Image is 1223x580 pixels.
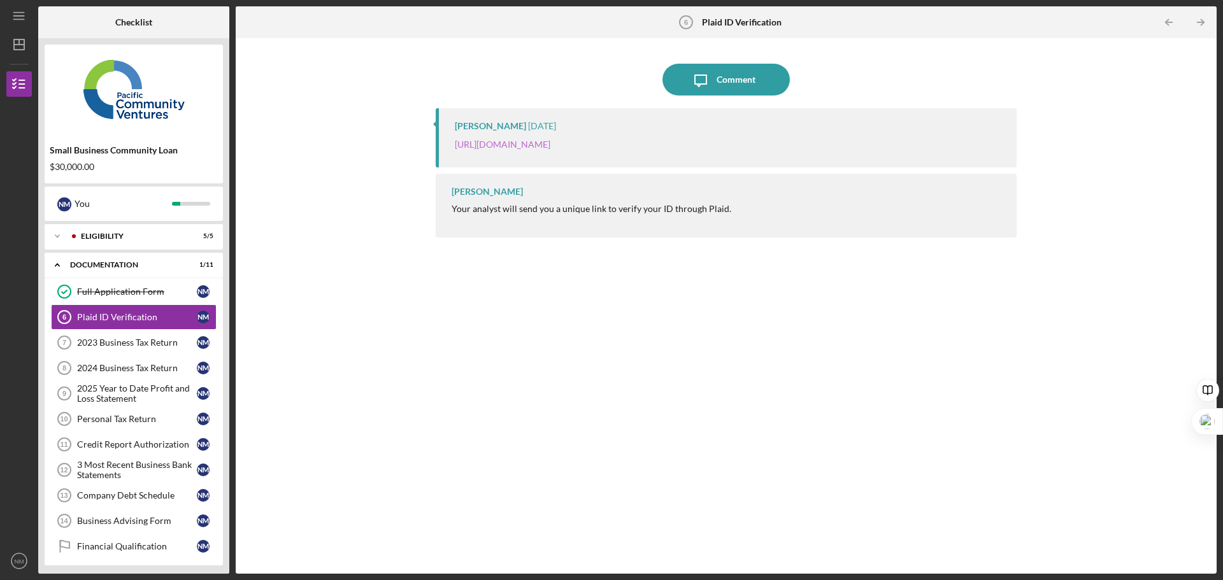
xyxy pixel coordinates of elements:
a: 82024 Business Tax ReturnNM [51,355,217,381]
a: 10Personal Tax ReturnNM [51,406,217,432]
div: [PERSON_NAME] [455,121,526,131]
div: N M [197,285,210,298]
b: Plaid ID Verification [702,17,782,27]
div: 2025 Year to Date Profit and Loss Statement [77,383,197,404]
div: Comment [717,64,755,95]
div: Plaid ID Verification [77,312,197,322]
div: Eligibility [81,232,182,240]
div: Credit Report Authorization [77,439,197,449]
tspan: 6 [684,18,688,26]
div: N M [197,311,210,323]
a: 72023 Business Tax ReturnNM [51,330,217,355]
div: N M [197,540,210,553]
div: [PERSON_NAME] [452,187,523,197]
div: N M [197,387,210,400]
b: Checklist [115,17,152,27]
div: N M [197,514,210,527]
button: Comment [662,64,790,95]
tspan: 13 [60,492,68,499]
div: 2024 Business Tax Return [77,363,197,373]
div: Personal Tax Return [77,414,197,424]
tspan: 7 [62,339,66,346]
div: You [75,193,172,215]
div: Business Advising Form [77,516,197,526]
a: 123 Most Recent Business Bank StatementsNM [51,457,217,483]
a: 92025 Year to Date Profit and Loss StatementNM [51,381,217,406]
div: N M [197,362,210,374]
tspan: 12 [60,466,68,474]
tspan: 6 [62,313,66,321]
div: 3 Most Recent Business Bank Statements [77,460,197,480]
tspan: 9 [62,390,66,397]
div: Financial Qualification [77,541,197,551]
a: Full Application FormNM [51,279,217,304]
div: N M [197,438,210,451]
div: Full Application Form [77,286,197,297]
div: Your analyst will send you a unique link to verify your ID through Plaid. [452,204,731,214]
button: NM [6,548,32,574]
div: 2023 Business Tax Return [77,337,197,348]
div: Small Business Community Loan [50,145,218,155]
a: Financial QualificationNM [51,534,217,559]
a: 6Plaid ID VerificationNM [51,304,217,330]
a: 14Business Advising FormNM [51,508,217,534]
div: N M [197,463,210,476]
div: N M [197,413,210,425]
tspan: 11 [60,441,68,448]
div: 1 / 11 [190,261,213,269]
div: 5 / 5 [190,232,213,240]
div: Company Debt Schedule [77,490,197,500]
tspan: 10 [60,415,68,423]
a: [URL][DOMAIN_NAME] [455,139,550,150]
img: Product logo [45,51,223,127]
div: N M [197,336,210,349]
a: 11Credit Report AuthorizationNM [51,432,217,457]
div: $30,000.00 [50,162,218,172]
div: N M [57,197,71,211]
text: NM [15,558,24,565]
time: 2025-09-17 18:47 [528,121,556,131]
a: 13Company Debt ScheduleNM [51,483,217,508]
tspan: 14 [60,517,68,525]
div: N M [197,489,210,502]
tspan: 8 [62,364,66,372]
div: Documentation [70,261,182,269]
